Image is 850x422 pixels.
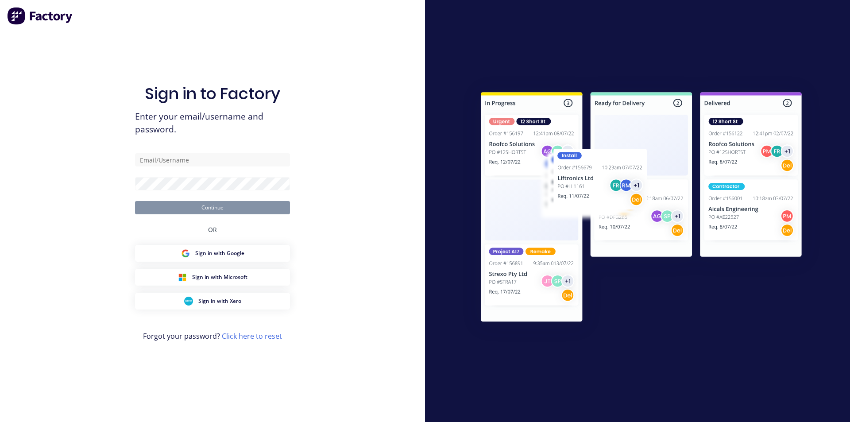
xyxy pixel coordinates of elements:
img: Microsoft Sign in [178,273,187,282]
img: Google Sign in [181,249,190,258]
span: Forgot your password? [143,331,282,341]
img: Factory [7,7,73,25]
img: Xero Sign in [184,297,193,306]
div: OR [208,214,217,245]
button: Xero Sign inSign in with Xero [135,293,290,310]
h1: Sign in to Factory [145,84,280,103]
button: Microsoft Sign inSign in with Microsoft [135,269,290,286]
span: Enter your email/username and password. [135,110,290,136]
span: Sign in with Google [195,249,244,257]
button: Continue [135,201,290,214]
span: Sign in with Microsoft [192,273,247,281]
a: Click here to reset [222,331,282,341]
input: Email/Username [135,153,290,166]
span: Sign in with Xero [198,297,241,305]
button: Google Sign inSign in with Google [135,245,290,262]
img: Sign in [461,74,821,343]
